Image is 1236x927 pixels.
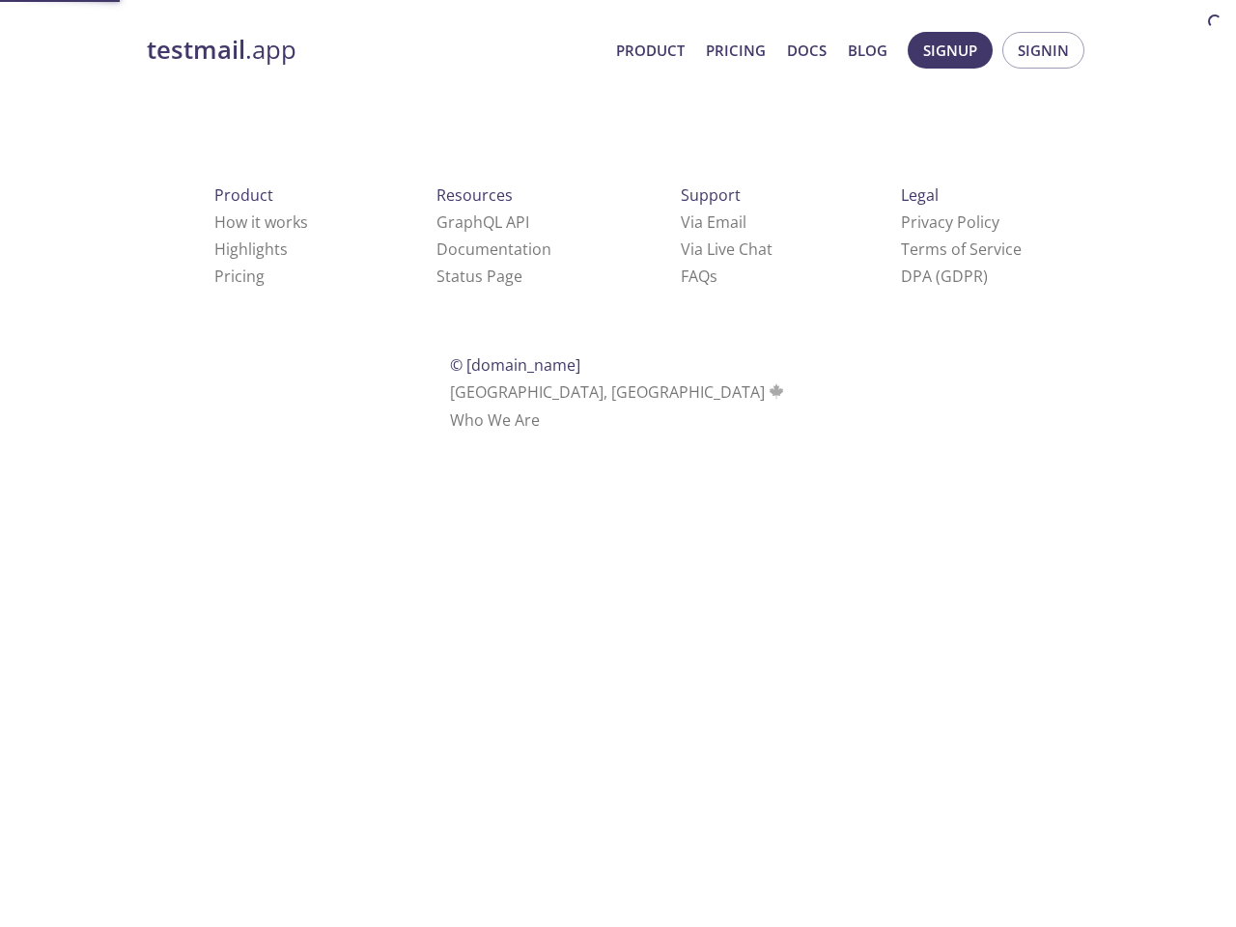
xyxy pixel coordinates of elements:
span: Resources [436,184,513,206]
a: Pricing [214,266,265,287]
a: GraphQL API [436,211,529,233]
a: Privacy Policy [901,211,999,233]
a: Who We Are [450,409,540,431]
span: © [DOMAIN_NAME] [450,354,580,376]
a: DPA (GDPR) [901,266,988,287]
span: Product [214,184,273,206]
span: Signin [1018,38,1069,63]
a: Product [616,38,685,63]
a: FAQ [681,266,717,287]
a: Terms of Service [901,239,1022,260]
a: Via Email [681,211,746,233]
a: Blog [848,38,887,63]
a: Via Live Chat [681,239,772,260]
a: Documentation [436,239,551,260]
a: Highlights [214,239,288,260]
a: Docs [787,38,827,63]
span: Signup [923,38,977,63]
a: Status Page [436,266,522,287]
a: How it works [214,211,308,233]
button: Signup [908,32,993,69]
a: testmail.app [147,34,601,67]
a: Pricing [706,38,766,63]
span: s [710,266,717,287]
span: Support [681,184,741,206]
button: Signin [1002,32,1084,69]
strong: testmail [147,33,245,67]
span: [GEOGRAPHIC_DATA], [GEOGRAPHIC_DATA] [450,381,787,403]
span: Legal [901,184,939,206]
